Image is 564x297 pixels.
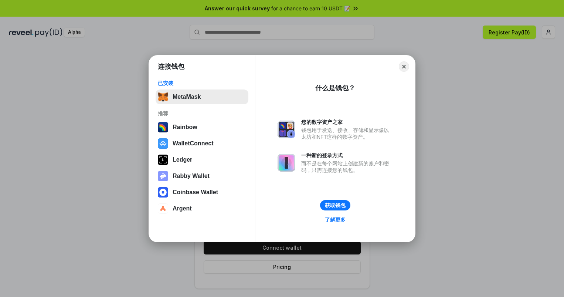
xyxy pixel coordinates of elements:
img: svg+xml,%3Csvg%20width%3D%2228%22%20height%3D%2228%22%20viewBox%3D%220%200%2028%2028%22%20fill%3D... [158,187,168,198]
div: 推荐 [158,110,246,117]
button: 获取钱包 [320,200,350,210]
button: Coinbase Wallet [156,185,248,200]
div: Coinbase Wallet [173,189,218,196]
img: svg+xml,%3Csvg%20xmlns%3D%22http%3A%2F%2Fwww.w3.org%2F2000%2Fsvg%22%20fill%3D%22none%22%20viewBox... [278,154,295,172]
a: 了解更多 [320,215,350,225]
img: svg+xml,%3Csvg%20fill%3D%22none%22%20height%3D%2233%22%20viewBox%3D%220%200%2035%2033%22%20width%... [158,92,168,102]
img: svg+xml,%3Csvg%20xmlns%3D%22http%3A%2F%2Fwww.w3.org%2F2000%2Fsvg%22%20width%3D%2228%22%20height%3... [158,155,168,165]
div: 获取钱包 [325,202,346,209]
div: 钱包用于发送、接收、存储和显示像以太坊和NFT这样的数字资产。 [301,127,393,140]
div: 而不是在每个网站上创建新的账户和密码，只需连接您的钱包。 [301,160,393,173]
button: Close [399,61,409,72]
img: svg+xml,%3Csvg%20width%3D%22120%22%20height%3D%22120%22%20viewBox%3D%220%200%20120%20120%22%20fil... [158,122,168,132]
div: WalletConnect [173,140,214,147]
div: 您的数字资产之家 [301,119,393,125]
div: MetaMask [173,94,201,100]
div: Ledger [173,156,192,163]
div: 了解更多 [325,216,346,223]
div: 已安装 [158,80,246,87]
h1: 连接钱包 [158,62,184,71]
button: Rabby Wallet [156,169,248,183]
button: Ledger [156,152,248,167]
img: svg+xml,%3Csvg%20xmlns%3D%22http%3A%2F%2Fwww.w3.org%2F2000%2Fsvg%22%20fill%3D%22none%22%20viewBox... [158,171,168,181]
button: Argent [156,201,248,216]
div: 一种新的登录方式 [301,152,393,159]
img: svg+xml,%3Csvg%20width%3D%2228%22%20height%3D%2228%22%20viewBox%3D%220%200%2028%2028%22%20fill%3D... [158,138,168,149]
img: svg+xml,%3Csvg%20xmlns%3D%22http%3A%2F%2Fwww.w3.org%2F2000%2Fsvg%22%20fill%3D%22none%22%20viewBox... [278,121,295,138]
button: WalletConnect [156,136,248,151]
div: Rainbow [173,124,197,131]
div: 什么是钱包？ [315,84,355,92]
div: Rabby Wallet [173,173,210,179]
button: Rainbow [156,120,248,135]
button: MetaMask [156,90,248,104]
div: Argent [173,205,192,212]
img: svg+xml,%3Csvg%20width%3D%2228%22%20height%3D%2228%22%20viewBox%3D%220%200%2028%2028%22%20fill%3D... [158,203,168,214]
